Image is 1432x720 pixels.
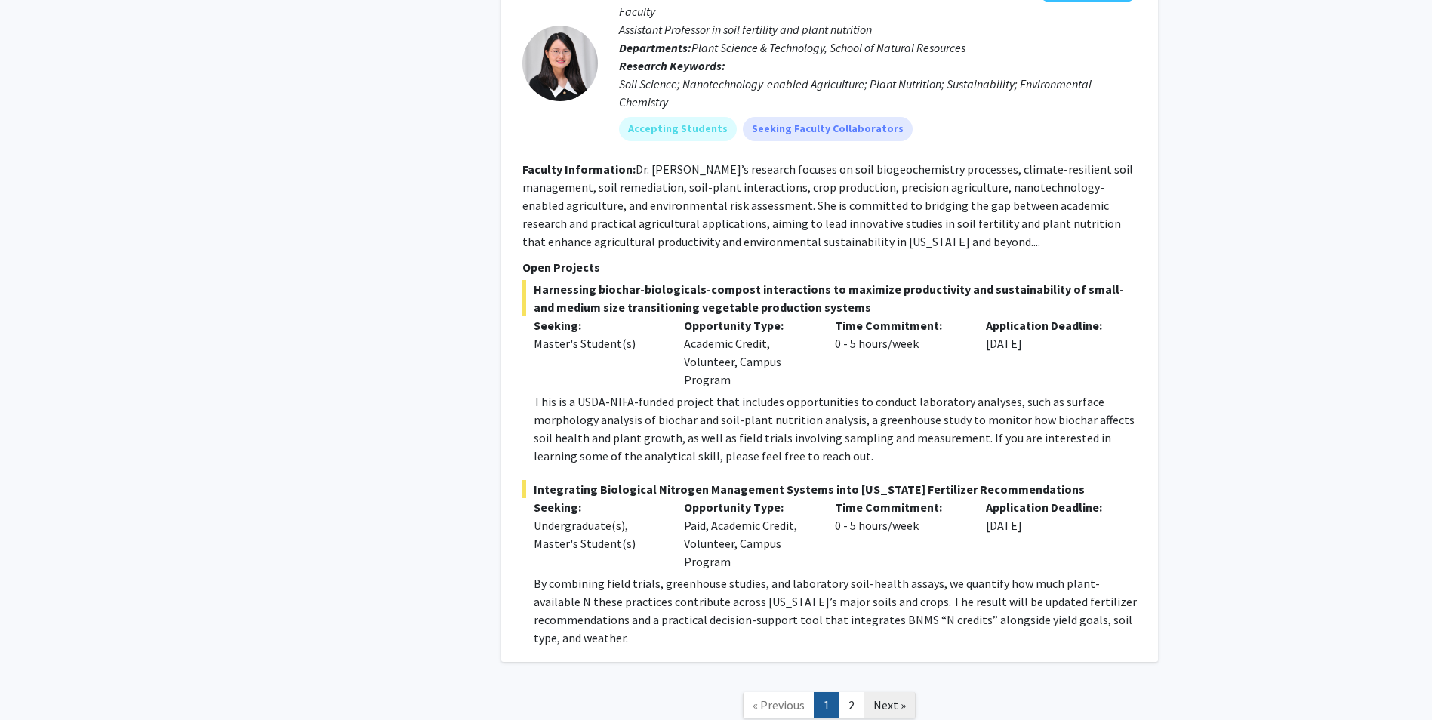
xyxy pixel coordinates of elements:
[684,316,812,334] p: Opportunity Type:
[839,692,864,718] a: 2
[522,280,1137,316] span: Harnessing biochar-biologicals-compost interactions to maximize productivity and sustainability o...
[743,692,815,718] a: Previous Page
[975,498,1126,571] div: [DATE]
[743,117,913,141] mat-chip: Seeking Faculty Collaborators
[11,652,64,709] iframe: Chat
[753,697,805,712] span: « Previous
[824,498,975,571] div: 0 - 5 hours/week
[534,316,662,334] p: Seeking:
[522,162,636,177] b: Faculty Information:
[619,117,737,141] mat-chip: Accepting Students
[534,334,662,352] div: Master's Student(s)
[814,692,839,718] a: 1
[522,480,1137,498] span: Integrating Biological Nitrogen Management Systems into [US_STATE] Fertilizer Recommendations
[824,316,975,389] div: 0 - 5 hours/week
[835,316,963,334] p: Time Commitment:
[619,2,1137,20] p: Faculty
[619,58,725,73] b: Research Keywords:
[534,516,662,552] div: Undergraduate(s), Master's Student(s)
[673,316,824,389] div: Academic Credit, Volunteer, Campus Program
[986,498,1114,516] p: Application Deadline:
[619,75,1137,111] div: Soil Science; Nanotechnology-enabled Agriculture; Plant Nutrition; Sustainability; Environmental ...
[835,498,963,516] p: Time Commitment:
[534,498,662,516] p: Seeking:
[864,692,916,718] a: Next
[522,258,1137,276] p: Open Projects
[534,392,1137,465] p: This is a USDA-NIFA-funded project that includes opportunities to conduct laboratory analyses, su...
[691,40,965,55] span: Plant Science & Technology, School of Natural Resources
[684,498,812,516] p: Opportunity Type:
[534,574,1137,647] p: By combining field trials, greenhouse studies, and laboratory soil-health assays, we quantify how...
[986,316,1114,334] p: Application Deadline:
[619,40,691,55] b: Departments:
[619,20,1137,38] p: Assistant Professor in soil fertility and plant nutrition
[522,162,1133,249] fg-read-more: Dr. [PERSON_NAME]’s research focuses on soil biogeochemistry processes, climate-resilient soil ma...
[975,316,1126,389] div: [DATE]
[873,697,906,712] span: Next »
[673,498,824,571] div: Paid, Academic Credit, Volunteer, Campus Program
